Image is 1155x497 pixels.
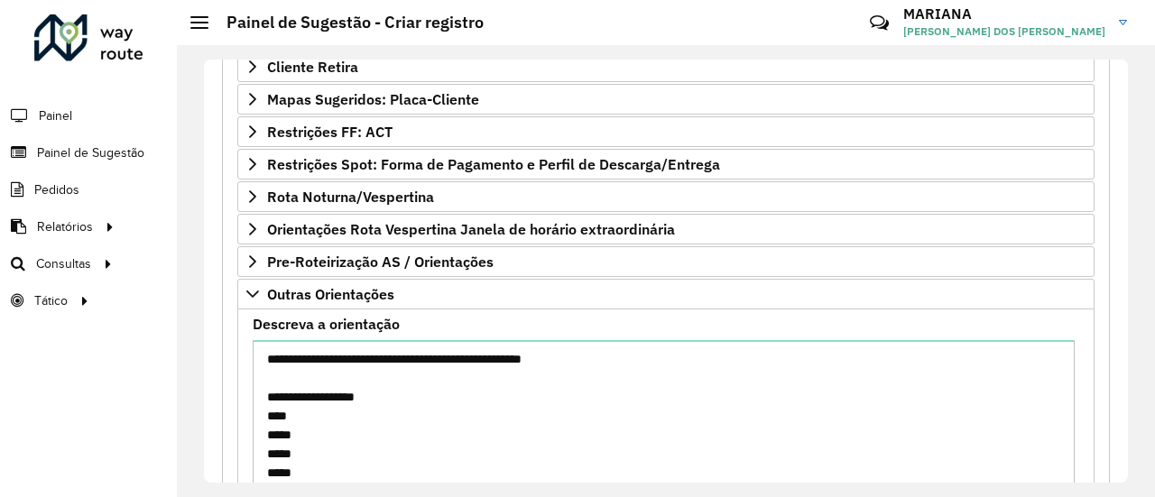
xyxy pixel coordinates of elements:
a: Contato Rápido [860,4,899,42]
span: Consultas [36,254,91,273]
span: Painel [39,106,72,125]
span: Painel de Sugestão [37,143,144,162]
h2: Painel de Sugestão - Criar registro [208,13,484,32]
span: Rota Noturna/Vespertina [267,189,434,204]
span: Mapas Sugeridos: Placa-Cliente [267,92,479,106]
span: Restrições Spot: Forma de Pagamento e Perfil de Descarga/Entrega [267,157,720,171]
a: Restrições FF: ACT [237,116,1095,147]
span: Pedidos [34,180,79,199]
a: Orientações Rota Vespertina Janela de horário extraordinária [237,214,1095,244]
span: Tático [34,291,68,310]
h3: MARIANA [903,5,1105,23]
a: Cliente Retira [237,51,1095,82]
span: Pre-Roteirização AS / Orientações [267,254,494,269]
a: Rota Noturna/Vespertina [237,181,1095,212]
a: Pre-Roteirização AS / Orientações [237,246,1095,277]
a: Outras Orientações [237,279,1095,309]
a: Mapas Sugeridos: Placa-Cliente [237,84,1095,115]
span: Outras Orientações [267,287,394,301]
span: Orientações Rota Vespertina Janela de horário extraordinária [267,222,675,236]
a: Restrições Spot: Forma de Pagamento e Perfil de Descarga/Entrega [237,149,1095,179]
label: Descreva a orientação [253,313,400,335]
span: Cliente Retira [267,60,358,74]
span: Relatórios [37,217,93,236]
span: [PERSON_NAME] DOS [PERSON_NAME] [903,23,1105,40]
span: Restrições FF: ACT [267,124,393,139]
